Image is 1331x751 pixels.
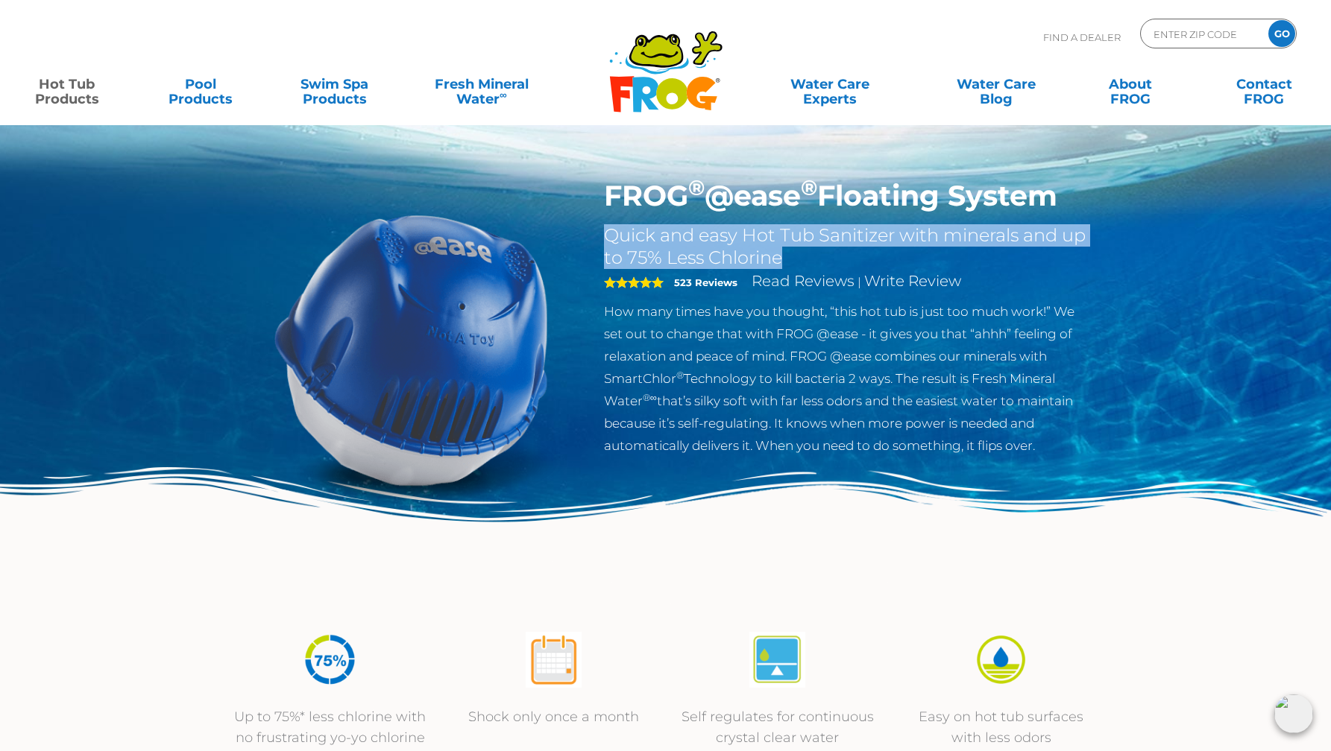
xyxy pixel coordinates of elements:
[801,174,817,200] sup: ®
[749,632,805,688] img: atease-icon-self-regulates
[944,69,1048,99] a: Water CareBlog
[1212,69,1316,99] a: ContactFROG
[604,224,1091,269] h2: Quick and easy Hot Tub Sanitizer with minerals and up to 75% Less Chlorine
[973,632,1029,688] img: icon-atease-easy-on
[643,392,657,403] sup: ®∞
[604,179,1091,213] h1: FROG @ease Floating System
[416,69,547,99] a: Fresh MineralWater∞
[1268,20,1295,47] input: GO
[241,179,582,520] img: hot-tub-product-atease-system.png
[500,89,507,101] sup: ∞
[604,276,664,288] span: 5
[746,69,915,99] a: Water CareExperts
[457,706,651,727] p: Shock only once a month
[676,370,684,381] sup: ®
[864,272,961,290] a: Write Review
[15,69,119,99] a: Hot TubProducts
[526,632,582,688] img: atease-icon-shock-once
[302,632,358,688] img: icon-atease-75percent-less
[1043,19,1121,56] p: Find A Dealer
[688,174,705,200] sup: ®
[681,706,875,748] p: Self regulates for continuous crystal clear water
[604,300,1091,457] p: How many times have you thought, “this hot tub is just too much work!” We set out to change that ...
[674,276,737,288] strong: 523 Reviews
[148,69,253,99] a: PoolProducts
[1152,23,1253,45] input: Zip Code Form
[1274,694,1313,733] img: openIcon
[904,706,1098,748] p: Easy on hot tub surfaces with less odors
[858,275,861,289] span: |
[1078,69,1183,99] a: AboutFROG
[283,69,387,99] a: Swim SpaProducts
[752,272,855,290] a: Read Reviews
